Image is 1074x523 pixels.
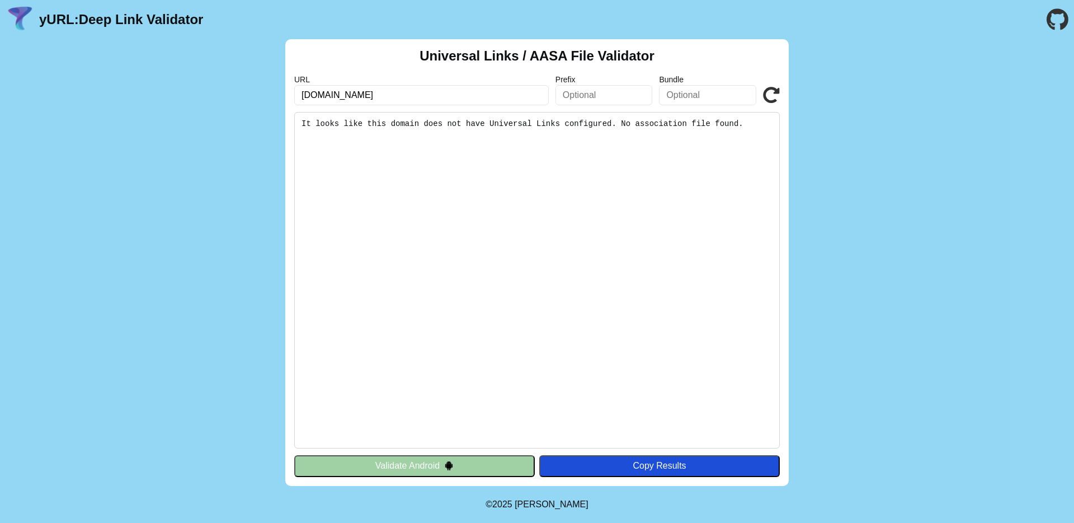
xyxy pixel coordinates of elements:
a: yURL:Deep Link Validator [39,12,203,27]
button: Validate Android [294,455,535,477]
input: Optional [555,85,653,105]
label: Bundle [659,75,756,84]
input: Optional [659,85,756,105]
input: Required [294,85,549,105]
label: URL [294,75,549,84]
span: 2025 [492,499,512,509]
button: Copy Results [539,455,780,477]
pre: It looks like this domain does not have Universal Links configured. No association file found. [294,112,780,449]
footer: © [486,486,588,523]
h2: Universal Links / AASA File Validator [420,48,654,64]
a: Michael Ibragimchayev's Personal Site [515,499,588,509]
img: droidIcon.svg [444,461,454,470]
div: Copy Results [545,461,774,471]
label: Prefix [555,75,653,84]
img: yURL Logo [6,5,35,34]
